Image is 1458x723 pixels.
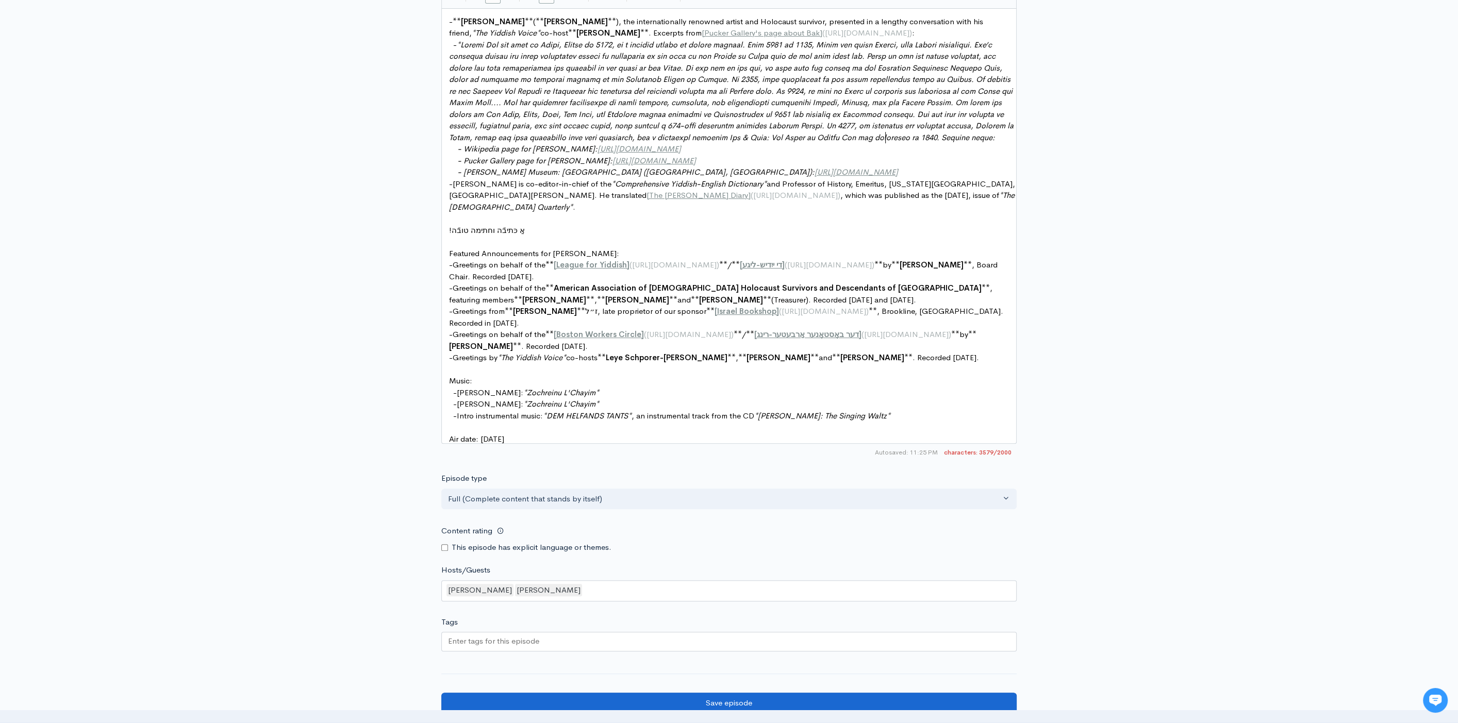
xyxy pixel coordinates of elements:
span: [URL][DOMAIN_NAME] [787,260,872,270]
input: Search articles [30,194,184,214]
span: American Association of [DEMOGRAPHIC_DATA] Holocaust Survivors and Descendants of [GEOGRAPHIC_DATA] [554,283,982,293]
span: [ [740,260,742,270]
span: ) [872,260,874,270]
div: [PERSON_NAME] [446,584,513,597]
span: by [959,329,968,339]
span: ] [859,329,861,339]
h2: Just let us know if you need anything and we'll be happy to help! 🙂 [15,69,191,118]
span: [URL][DOMAIN_NAME] [612,156,696,165]
span: The [DEMOGRAPHIC_DATA] Quarterly [449,190,1017,212]
span: [ [554,260,556,270]
span: דער באָסטאָנער אַרבעטער-רינג [757,329,859,339]
span: ( [629,260,632,270]
span: . Recorded [DATE]. [913,352,979,362]
span: Zochreinu L'Chayim [527,388,595,397]
div: Full (Complete content that stands by itself) [448,493,1001,505]
p: Find an answer quickly [14,177,192,189]
span: - [449,352,453,362]
span: Boston Workers Circle [556,329,641,339]
span: - [449,16,453,26]
input: Save episode [441,693,1017,714]
span: - [449,260,453,270]
span: and [819,352,832,362]
span: Zochreinu L'Chayim [527,399,595,409]
span: Leye Schporer-[PERSON_NAME] [606,352,727,362]
span: [PERSON_NAME]: The Singing Waltz [758,411,887,421]
span: - [453,40,457,49]
span: ) [866,306,869,316]
span: ז״ל, late proprietor of our sponsor [585,306,706,316]
span: [PERSON_NAME] [747,352,810,362]
span: / [727,260,732,270]
span: co-hosts [566,352,598,362]
iframe: gist-messenger-bubble-iframe [1423,688,1448,713]
span: ( [751,190,753,200]
span: [URL][DOMAIN_NAME] [598,144,681,154]
span: League for Yiddish [556,260,627,270]
span: [PERSON_NAME] is co-editor-in-chief of the [453,179,611,189]
span: / [742,329,746,339]
span: - [449,329,453,339]
span: Pucker Gallery's page about Bak [704,28,820,38]
span: [URL][DOMAIN_NAME] [782,306,866,316]
span: ] [776,306,779,316]
span: ) [838,190,840,200]
span: , Board Chair. Recorded [DATE]. [449,260,1000,281]
span: [PERSON_NAME] [900,260,964,270]
span: ) [909,28,912,38]
span: [ [702,28,704,38]
span: ( [822,28,825,38]
span: [PERSON_NAME]: [457,399,523,409]
span: ] [641,329,644,339]
span: ] [748,190,751,200]
span: [ [554,329,556,339]
span: [PERSON_NAME] [605,295,669,305]
span: [PERSON_NAME] [522,295,586,305]
span: [URL][DOMAIN_NAME] [815,167,898,177]
span: [URL][DOMAIN_NAME] [647,329,731,339]
span: , an instrumental track from the CD [632,411,754,421]
span: Greetings by [453,352,498,362]
span: (Treasurer). Recorded [DATE] and [DATE]. [771,295,916,305]
span: Greetings from [453,306,505,316]
span: Greetings on behalf of the [453,260,545,270]
span: ) [717,260,719,270]
span: [PERSON_NAME] [461,16,525,26]
span: ( [533,16,536,26]
span: New conversation [67,143,124,151]
span: Israel Bookshop [717,306,776,316]
span: - [449,283,453,293]
span: ), the internationally renowned artist and Holocaust survivor, presented in a lengthy conversatio... [449,16,985,38]
span: , [736,352,738,362]
span: The [PERSON_NAME] Diary [649,190,748,200]
span: Intro instrumental music: [457,411,543,421]
span: Autosaved: 11:25 PM [875,448,938,457]
span: ( [861,329,864,339]
label: This episode has explicit language or themes. [452,542,611,553]
div: [PERSON_NAME] [515,584,582,597]
span: Music: [449,376,472,385]
span: ) [949,329,951,339]
span: - [453,399,457,409]
span: [ [754,329,757,339]
label: Hosts/Guests [441,564,490,576]
span: ] [627,260,629,270]
span: Loremi Dol sit amet co Adipi, Elitse do 5172, ei t incidid utlabo et dolore magnaal. Enim 5981 ad... [449,40,1016,142]
span: Featured Announcements for [PERSON_NAME]: [449,248,619,258]
span: [PERSON_NAME] [513,306,577,316]
span: [ [715,306,717,316]
span: 3579/2000 [944,448,1012,457]
label: Content rating [441,520,492,542]
span: . Excerpts from [649,28,702,38]
h1: Hi 👋 [15,50,191,66]
span: [PERSON_NAME] [544,16,608,26]
span: Greetings on behalf of the [453,329,545,339]
label: Tags [441,616,458,628]
span: [URL][DOMAIN_NAME] [825,28,909,38]
span: [PERSON_NAME] [449,341,513,351]
span: Comprehensive Yiddish-English Dictionary [615,179,763,189]
button: Full (Complete content that stands by itself) [441,489,1017,510]
span: [URL][DOMAIN_NAME] [864,329,949,339]
span: , [594,295,597,305]
span: [URL][DOMAIN_NAME] [753,190,838,200]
